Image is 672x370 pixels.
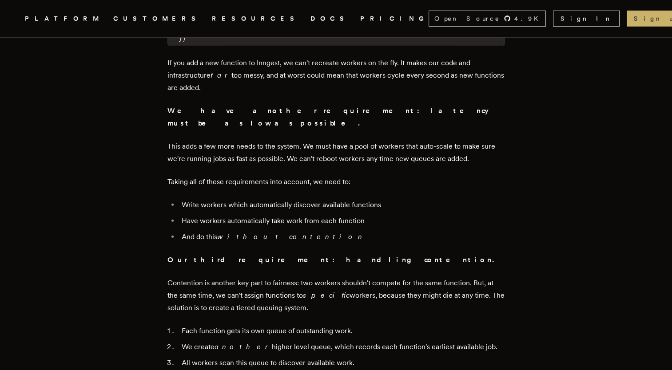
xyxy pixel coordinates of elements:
[215,342,272,351] em: another
[25,13,103,24] button: PLATFORM
[167,140,505,165] p: This adds a few more needs to the system. We must have a pool of workers that auto-scale to make ...
[167,256,496,264] strong: Our third requirement: handling contention.
[113,13,201,24] a: CUSTOMERS
[179,199,505,211] li: Write workers which automatically discover available functions
[303,291,350,299] em: specific
[179,231,505,243] li: And do this
[167,277,505,314] p: Contention is another key part to fairness: two workers shouldn't compete for the same function. ...
[182,35,186,42] span: )
[360,13,429,24] a: PRICING
[167,57,505,94] p: If you add a new function to Inngest, we can't recreate workers on the fly. It makes our code and...
[434,14,500,23] span: Open Source
[179,215,505,227] li: Have workers automatically take work from each function
[179,357,505,369] li: All workers scan this queue to discover available work.
[179,325,505,337] li: Each function gets its own queue of outstanding work.
[179,341,505,353] li: We create higher level queue, which records each function's earliest available job.
[167,176,505,188] p: Taking all of these requirements into account, we need to:
[310,13,350,24] a: DOCS
[553,11,620,27] a: Sign In
[514,14,544,23] span: 4.9 K
[179,35,182,42] span: }
[211,71,231,79] em: far
[212,13,300,24] button: RESOURCES
[167,106,489,127] strong: We have another requirement: latency must be as low as possible.
[217,232,366,241] em: without contention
